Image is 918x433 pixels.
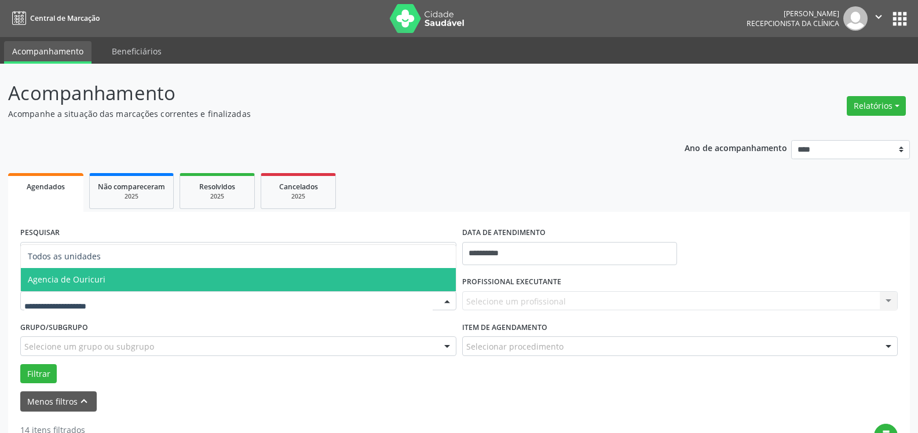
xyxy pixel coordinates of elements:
p: Ano de acompanhamento [685,140,787,155]
label: Item de agendamento [462,318,547,336]
button: Filtrar [20,364,57,384]
span: Central de Marcação [30,13,100,23]
button: apps [890,9,910,29]
span: Selecionar procedimento [466,340,564,353]
button: Relatórios [847,96,906,116]
div: 2025 [269,192,327,201]
label: PROFISSIONAL EXECUTANTE [462,273,561,291]
span: Selecione um grupo ou subgrupo [24,340,154,353]
span: Resolvidos [199,182,235,192]
p: Acompanhe a situação das marcações correntes e finalizadas [8,108,639,120]
a: Central de Marcação [8,9,100,28]
label: PESQUISAR [20,224,60,242]
span: Cancelados [279,182,318,192]
span: Recepcionista da clínica [747,19,839,28]
p: Acompanhamento [8,79,639,108]
img: img [843,6,868,31]
div: 2025 [98,192,165,201]
span: Não compareceram [98,182,165,192]
div: [PERSON_NAME] [747,9,839,19]
label: Grupo/Subgrupo [20,318,88,336]
a: Acompanhamento [4,41,92,64]
span: Agendados [27,182,65,192]
button:  [868,6,890,31]
div: 2025 [188,192,246,201]
a: Beneficiários [104,41,170,61]
label: DATA DE ATENDIMENTO [462,224,546,242]
i:  [872,10,885,23]
span: Todos as unidades [28,251,101,262]
span: Agencia de Ouricuri [28,274,105,285]
button: Menos filtroskeyboard_arrow_up [20,391,97,412]
i: keyboard_arrow_up [78,395,90,408]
